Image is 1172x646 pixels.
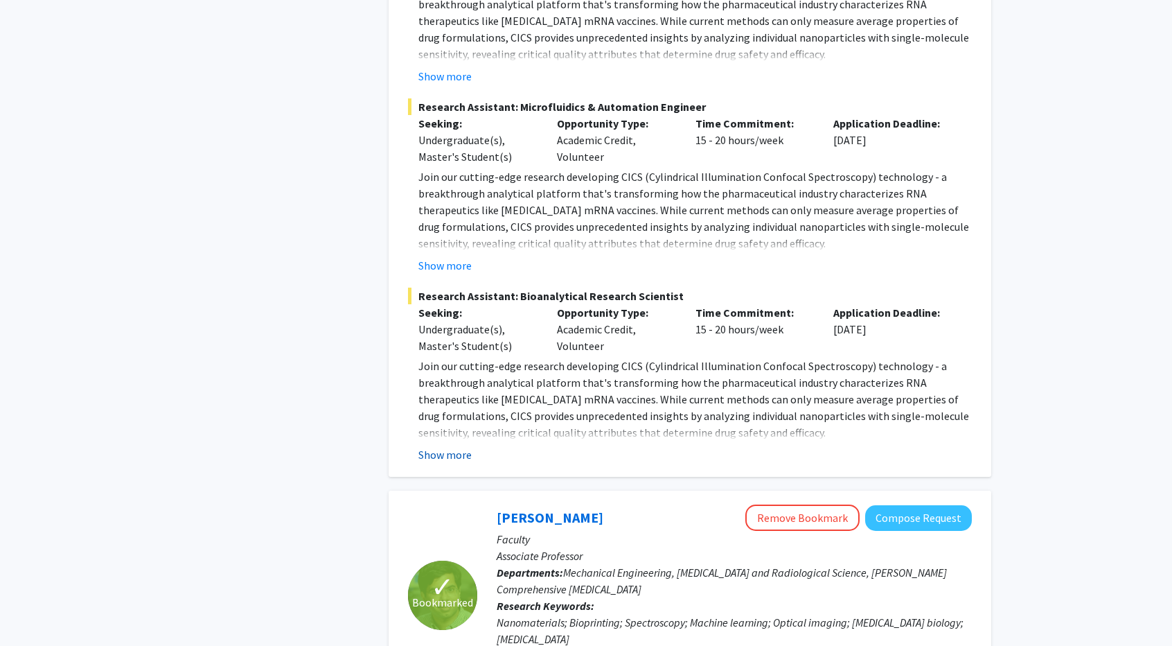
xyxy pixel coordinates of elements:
[833,115,951,132] p: Application Deadline:
[833,304,951,321] p: Application Deadline:
[865,505,972,531] button: Compose Request to Ishan Barman
[557,115,675,132] p: Opportunity Type:
[497,566,563,579] b: Departments:
[418,68,472,85] button: Show more
[497,509,603,526] a: [PERSON_NAME]
[557,304,675,321] p: Opportunity Type:
[431,580,454,594] span: ✓
[418,358,972,441] p: Join our cutting-edge research developing CICS (Cylindrical Illumination Confocal Spectroscopy) t...
[408,288,972,304] span: Research Assistant: Bioanalytical Research Scientist
[418,132,536,165] div: Undergraduate(s), Master's Student(s)
[823,304,961,354] div: [DATE]
[418,446,472,463] button: Show more
[497,548,972,564] p: Associate Professor
[823,115,961,165] div: [DATE]
[10,584,59,636] iframe: Chat
[418,257,472,274] button: Show more
[695,304,813,321] p: Time Commitment:
[412,594,473,611] span: Bookmarked
[547,115,685,165] div: Academic Credit, Volunteer
[497,599,594,613] b: Research Keywords:
[418,115,536,132] p: Seeking:
[418,304,536,321] p: Seeking:
[497,531,972,548] p: Faculty
[497,566,947,596] span: Mechanical Engineering, [MEDICAL_DATA] and Radiological Science, [PERSON_NAME] Comprehensive [MED...
[685,115,824,165] div: 15 - 20 hours/week
[745,505,860,531] button: Remove Bookmark
[685,304,824,354] div: 15 - 20 hours/week
[418,168,972,252] p: Join our cutting-edge research developing CICS (Cylindrical Illumination Confocal Spectroscopy) t...
[695,115,813,132] p: Time Commitment:
[408,98,972,115] span: Research Assistant: Microfluidics & Automation Engineer
[547,304,685,354] div: Academic Credit, Volunteer
[418,321,536,354] div: Undergraduate(s), Master's Student(s)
